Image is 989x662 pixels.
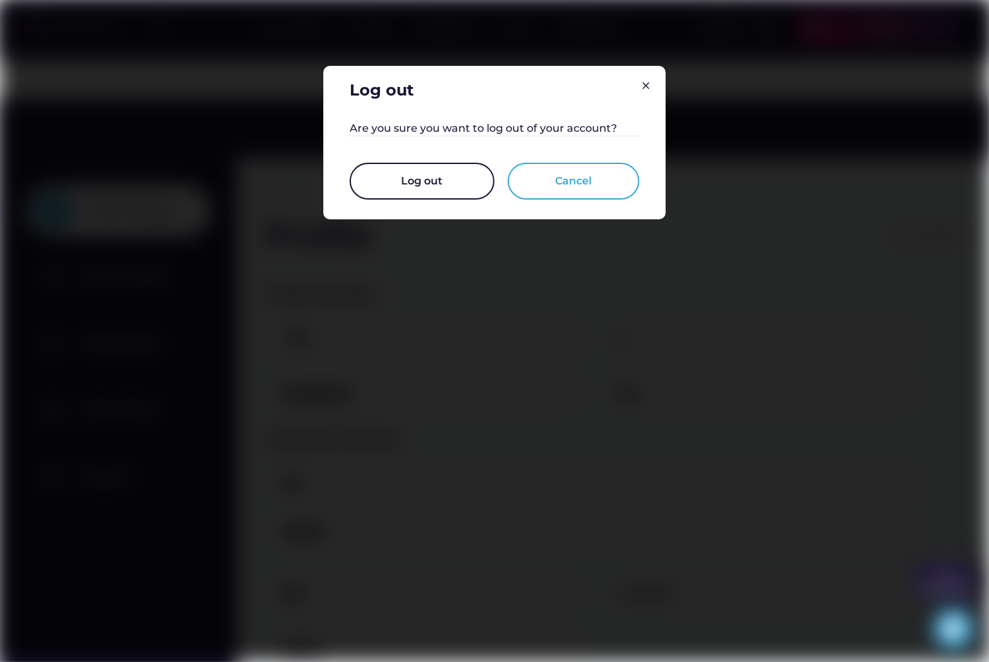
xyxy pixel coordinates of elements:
div: Are you sure you want to log out of your account? [350,121,617,136]
button: Log out [350,163,494,200]
iframe: chat widget [934,609,976,649]
img: Group%201000002326.svg [638,78,654,94]
button: Cancel [508,163,639,200]
div: Log out [350,79,414,101]
iframe: chat widget [913,550,979,611]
